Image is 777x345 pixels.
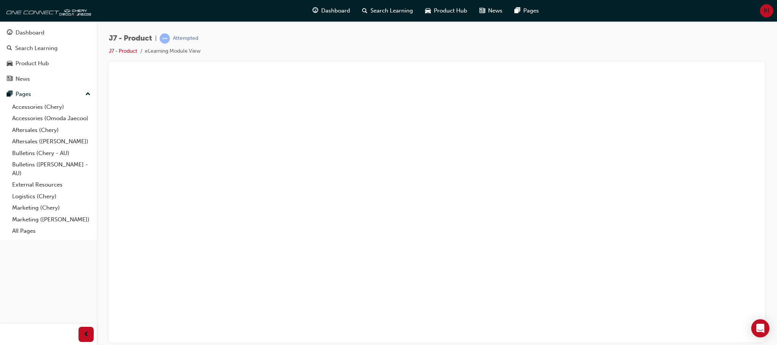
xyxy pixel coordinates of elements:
a: Aftersales ([PERSON_NAME]) [9,136,94,147]
span: guage-icon [7,30,13,36]
span: News [488,6,502,15]
a: Product Hub [3,56,94,71]
a: News [3,72,94,86]
a: Bulletins ([PERSON_NAME] - AU) [9,159,94,179]
span: pages-icon [515,6,520,16]
a: Dashboard [3,26,94,40]
span: IH [764,6,769,15]
a: Aftersales (Chery) [9,124,94,136]
div: News [16,75,30,83]
span: pages-icon [7,91,13,98]
span: learningRecordVerb_ATTEMPT-icon [160,33,170,44]
a: Bulletins (Chery - AU) [9,147,94,159]
span: car-icon [7,60,13,67]
button: DashboardSearch LearningProduct HubNews [3,24,94,87]
div: Open Intercom Messenger [751,319,769,337]
a: J7 - Product [109,48,137,54]
div: Attempted [173,35,198,42]
button: Pages [3,87,94,101]
a: Accessories (Omoda Jaecoo) [9,113,94,124]
span: search-icon [7,45,12,52]
span: Dashboard [321,6,350,15]
a: pages-iconPages [509,3,545,19]
a: Accessories (Chery) [9,101,94,113]
div: Product Hub [16,59,49,68]
span: car-icon [425,6,431,16]
a: search-iconSearch Learning [356,3,419,19]
div: Pages [16,90,31,99]
a: guage-iconDashboard [306,3,356,19]
a: Search Learning [3,41,94,55]
img: oneconnect [4,3,91,18]
a: Marketing ([PERSON_NAME]) [9,214,94,226]
button: IH [760,4,773,17]
span: J7 - Product [109,34,152,43]
a: Marketing (Chery) [9,202,94,214]
span: up-icon [85,89,91,99]
span: Product Hub [434,6,467,15]
span: news-icon [7,76,13,83]
a: External Resources [9,179,94,191]
a: car-iconProduct Hub [419,3,473,19]
span: search-icon [362,6,367,16]
span: Pages [523,6,539,15]
a: news-iconNews [473,3,509,19]
li: eLearning Module View [145,47,201,56]
span: guage-icon [312,6,318,16]
span: | [155,34,157,43]
span: Search Learning [370,6,413,15]
div: Search Learning [15,44,58,53]
a: All Pages [9,225,94,237]
span: prev-icon [83,330,89,339]
div: Dashboard [16,28,44,37]
span: news-icon [479,6,485,16]
a: Logistics (Chery) [9,191,94,202]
